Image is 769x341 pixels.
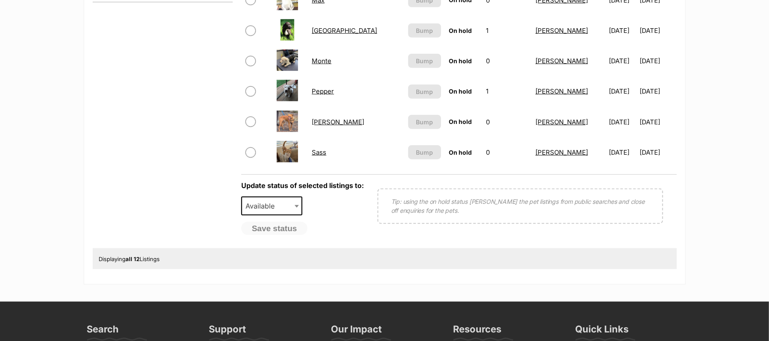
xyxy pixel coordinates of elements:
[605,16,639,45] td: [DATE]
[416,26,433,35] span: Bump
[482,138,531,167] td: 0
[482,16,531,45] td: 1
[408,115,441,129] button: Bump
[312,118,364,126] a: [PERSON_NAME]
[535,26,588,35] a: [PERSON_NAME]
[408,54,441,68] button: Bump
[241,197,303,215] span: Available
[535,118,588,126] a: [PERSON_NAME]
[312,87,334,95] a: Pepper
[640,46,675,76] td: [DATE]
[482,107,531,137] td: 0
[312,26,377,35] a: [GEOGRAPHIC_DATA]
[416,118,433,126] span: Bump
[576,323,629,340] h3: Quick Links
[449,57,472,65] span: On hold
[312,57,331,65] a: Monte
[605,107,639,137] td: [DATE]
[605,76,639,106] td: [DATE]
[209,323,246,340] h3: Support
[312,148,326,156] a: Sass
[482,76,531,106] td: 1
[640,138,675,167] td: [DATE]
[640,16,675,45] td: [DATE]
[640,107,675,137] td: [DATE]
[241,222,308,235] button: Save status
[535,87,588,95] a: [PERSON_NAME]
[535,148,588,156] a: [PERSON_NAME]
[241,181,364,190] label: Update status of selected listings to:
[535,57,588,65] a: [PERSON_NAME]
[640,76,675,106] td: [DATE]
[449,88,472,95] span: On hold
[408,85,441,99] button: Bump
[408,24,441,38] button: Bump
[453,323,502,340] h3: Resources
[416,148,433,157] span: Bump
[449,149,472,156] span: On hold
[126,256,140,262] strong: all 12
[87,323,119,340] h3: Search
[331,323,382,340] h3: Our Impact
[99,256,160,262] span: Displaying Listings
[391,197,649,215] p: Tip: using the on hold status [PERSON_NAME] the pet listings from public searches and close off e...
[416,87,433,96] span: Bump
[482,46,531,76] td: 0
[449,118,472,125] span: On hold
[416,56,433,65] span: Bump
[408,145,441,159] button: Bump
[242,200,283,212] span: Available
[449,27,472,34] span: On hold
[605,46,639,76] td: [DATE]
[605,138,639,167] td: [DATE]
